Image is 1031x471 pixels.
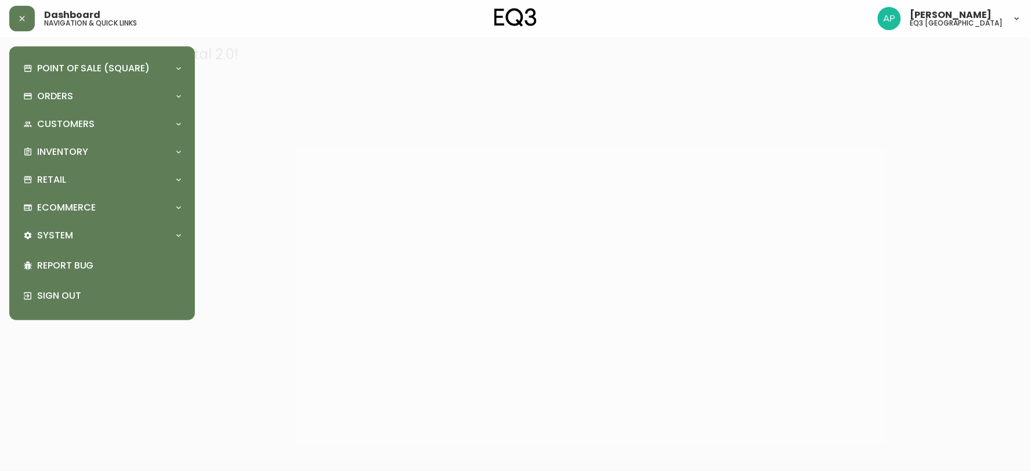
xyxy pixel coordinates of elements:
div: Inventory [19,139,186,165]
span: [PERSON_NAME] [910,10,992,20]
p: Point of Sale (Square) [37,62,150,75]
p: Customers [37,118,95,131]
span: Dashboard [44,10,100,20]
div: Customers [19,111,186,137]
p: Orders [37,90,73,103]
p: Report Bug [37,259,181,272]
img: logo [494,8,537,27]
p: Retail [37,173,66,186]
div: Ecommerce [19,195,186,220]
div: Sign Out [19,281,186,311]
p: System [37,229,73,242]
img: 3897410ab0ebf58098a0828baeda1fcd [878,7,901,30]
div: Retail [19,167,186,193]
p: Ecommerce [37,201,96,214]
div: Orders [19,84,186,109]
div: Report Bug [19,251,186,281]
div: System [19,223,186,248]
p: Sign Out [37,289,181,302]
h5: eq3 [GEOGRAPHIC_DATA] [910,20,1003,27]
div: Point of Sale (Square) [19,56,186,81]
p: Inventory [37,146,88,158]
h5: navigation & quick links [44,20,137,27]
